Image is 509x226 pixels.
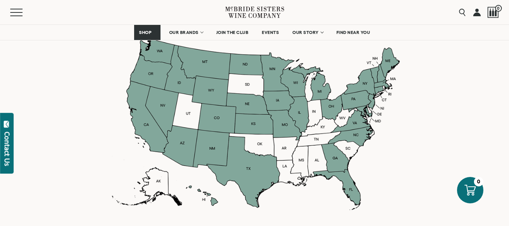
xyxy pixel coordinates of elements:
a: OUR STORY [287,25,328,40]
span: 0 [495,5,502,12]
a: FIND NEAR YOU [332,25,375,40]
a: OUR BRANDS [164,25,208,40]
span: FIND NEAR YOU [336,30,370,35]
span: OUR STORY [292,30,319,35]
span: EVENTS [262,30,279,35]
a: SHOP [134,25,160,40]
span: OUR BRANDS [169,30,199,35]
div: 0 [474,177,483,186]
div: Contact Us [3,132,11,166]
span: JOIN THE CLUB [216,30,249,35]
button: Mobile Menu Trigger [10,9,37,16]
a: JOIN THE CLUB [211,25,254,40]
span: SHOP [139,30,152,35]
a: EVENTS [257,25,284,40]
